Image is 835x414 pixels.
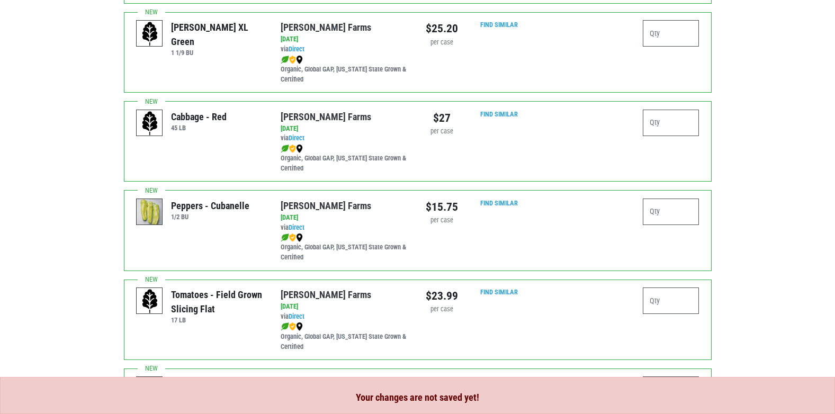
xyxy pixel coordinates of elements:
[171,199,249,213] div: Peppers - Cubanelle
[281,34,409,84] div: via
[281,111,371,122] a: [PERSON_NAME] Farms
[480,21,518,29] a: Find Similar
[281,322,409,352] div: Organic, Global GAP, [US_STATE] State Grown & Certified
[281,56,289,64] img: leaf-e5c59151409436ccce96b2ca1b28e03c.png
[281,289,371,300] a: [PERSON_NAME] Farms
[296,322,303,331] img: map_marker-0e94453035b3232a4d21701695807de9.png
[426,20,458,37] div: $25.20
[643,287,699,314] input: Qty
[171,287,265,316] div: Tomatoes - Field Grown Slicing Flat
[426,110,458,127] div: $27
[643,20,699,47] input: Qty
[171,213,249,221] h6: 1/2 BU
[281,213,409,223] div: [DATE]
[281,302,409,312] div: [DATE]
[289,134,304,142] a: Direct
[281,124,409,134] div: [DATE]
[281,213,409,263] div: via
[281,322,289,331] img: leaf-e5c59151409436ccce96b2ca1b28e03c.png
[137,110,163,137] img: placeholder-variety-43d6402dacf2d531de610a020419775a.svg
[137,208,163,217] a: Peppers - Cubanelle
[171,376,242,391] div: Tomatoes, Organic
[296,145,303,153] img: map_marker-0e94453035b3232a4d21701695807de9.png
[171,124,227,132] h6: 45 LB
[281,124,409,174] div: via
[1,390,834,405] div: Your changes are not saved yet!
[480,288,518,296] a: Find Similar
[426,215,458,226] div: per case
[171,110,227,124] div: Cabbage - Red
[281,22,371,33] a: [PERSON_NAME] Farms
[289,322,296,331] img: safety-e55c860ca8c00a9c171001a62a92dabd.png
[281,233,289,242] img: leaf-e5c59151409436ccce96b2ca1b28e03c.png
[281,233,409,263] div: Organic, Global GAP, [US_STATE] State Grown & Certified
[289,45,304,53] a: Direct
[289,312,304,320] a: Direct
[281,34,409,44] div: [DATE]
[643,199,699,225] input: Qty
[281,302,409,352] div: via
[426,304,458,314] div: per case
[281,55,409,85] div: Organic, Global GAP, [US_STATE] State Grown & Certified
[281,145,289,153] img: leaf-e5c59151409436ccce96b2ca1b28e03c.png
[426,287,458,304] div: $23.99
[289,223,304,231] a: Direct
[643,110,699,136] input: Qty
[289,233,296,242] img: safety-e55c860ca8c00a9c171001a62a92dabd.png
[137,21,163,47] img: placeholder-variety-43d6402dacf2d531de610a020419775a.svg
[289,145,296,153] img: safety-e55c860ca8c00a9c171001a62a92dabd.png
[426,376,458,393] div: $39.90
[281,200,371,211] a: [PERSON_NAME] Farms
[281,143,409,174] div: Organic, Global GAP, [US_STATE] State Grown & Certified
[171,20,265,49] div: [PERSON_NAME] XL Green
[643,376,699,403] input: Qty
[426,199,458,215] div: $15.75
[426,127,458,137] div: per case
[289,56,296,64] img: safety-e55c860ca8c00a9c171001a62a92dabd.png
[171,316,265,324] h6: 17 LB
[296,233,303,242] img: map_marker-0e94453035b3232a4d21701695807de9.png
[480,199,518,207] a: Find Similar
[137,288,163,314] img: placeholder-variety-43d6402dacf2d531de610a020419775a.svg
[296,56,303,64] img: map_marker-0e94453035b3232a4d21701695807de9.png
[480,110,518,118] a: Find Similar
[171,49,265,57] h6: 1 1/9 BU
[137,199,163,226] img: thumbnail-0a21d7569dbf8d3013673048c6385dc6.png
[426,38,458,48] div: per case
